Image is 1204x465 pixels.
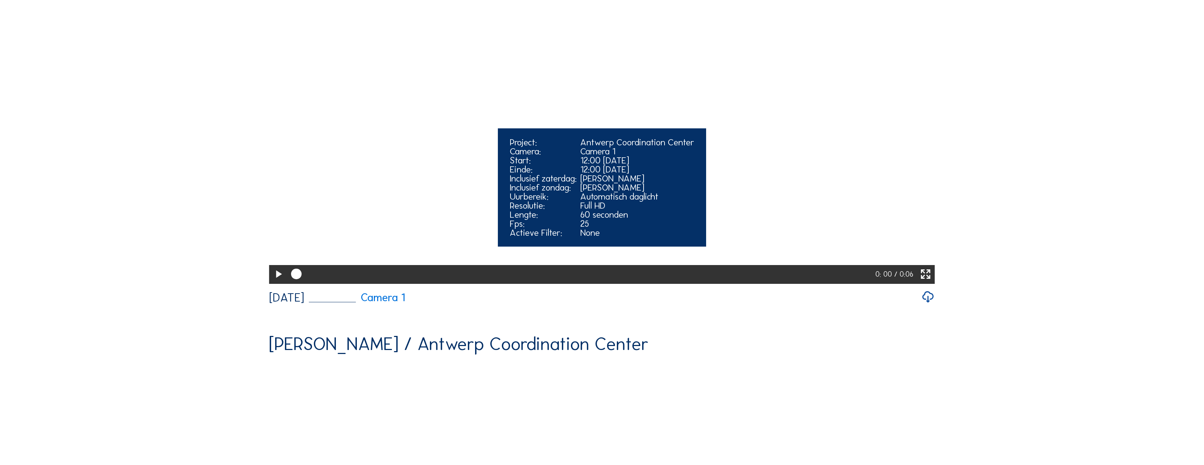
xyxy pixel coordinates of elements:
[510,183,577,192] div: Inclusief zondag:
[580,228,694,237] div: None
[580,201,694,210] div: Full HD
[580,183,694,192] div: [PERSON_NAME]
[580,147,694,156] div: Camera 1
[580,219,694,228] div: 25
[510,156,577,165] div: Start:
[269,292,304,304] div: [DATE]
[580,165,694,174] div: 12:00 [DATE]
[580,192,694,201] div: Automatisch daglicht
[580,210,694,219] div: 60 seconden
[510,228,577,237] div: Actieve Filter:
[510,192,577,201] div: Uurbereik:
[510,147,577,156] div: Camera:
[309,292,405,303] a: Camera 1
[894,265,913,284] div: / 0:06
[875,265,895,284] div: 0: 00
[580,138,694,147] div: Antwerp Coordination Center
[510,219,577,228] div: Fps:
[510,174,577,183] div: Inclusief zaterdag:
[510,165,577,174] div: Einde:
[510,138,577,147] div: Project:
[580,174,694,183] div: [PERSON_NAME]
[510,201,577,210] div: Resolutie:
[269,335,649,353] div: [PERSON_NAME] / Antwerp Coordination Center
[580,156,694,165] div: 12:00 [DATE]
[510,210,577,219] div: Lengte:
